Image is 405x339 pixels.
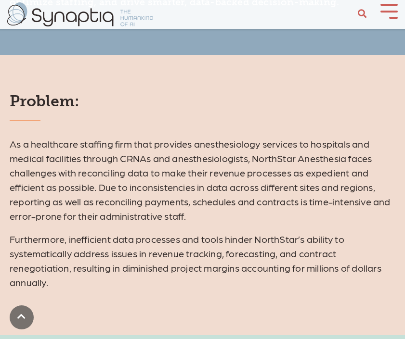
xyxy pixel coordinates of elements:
p: Furthermore, inefficient data processes and tools hinder NorthStar’s ability to systematically ad... [10,232,395,289]
iframe: Chat Widget [232,227,405,339]
p: As a healthcare staffing firm that provides anesthesiology services to hospitals and medical faci... [10,137,395,223]
h4: Problem: [10,92,395,110]
img: synaptiq logo-2 [7,2,153,26]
